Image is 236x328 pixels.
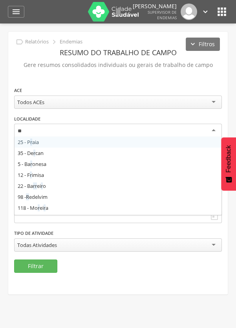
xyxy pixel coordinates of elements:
div: 118 - Mo ei a [15,202,221,213]
label: Tipo de Atividade [14,230,53,236]
i:  [15,38,24,46]
span: R [26,193,29,200]
div: Todas Atividades [17,241,57,249]
div: 22 - Ba ei o [15,180,221,191]
div: 5 - Ba onesa [15,159,221,169]
i:  [113,7,123,16]
span: r [33,182,35,189]
a:  [113,4,123,20]
span: r [30,160,32,168]
button: Filtros [186,38,220,51]
span: r [30,171,32,178]
span: r [33,150,35,157]
button: Feedback - Mostrar pesquisa [221,137,236,191]
i:  [216,5,228,18]
p: Gere resumos consolidados individuais ou gerais de trabalho de campo [14,59,222,70]
div: 12 - F imisa [15,169,221,180]
p: Relatórios [25,39,49,45]
a:  [8,6,24,18]
i:  [50,38,59,46]
div: Todos ACEs [17,99,44,106]
div: 35 - De can [15,148,221,159]
span: r [35,182,37,189]
div: 25 - P aia [15,137,221,148]
i:  [11,7,21,16]
div: 98 - edelvim [15,191,221,202]
header: Resumo do Trabalho de Campo [14,45,222,59]
span: r [38,204,40,211]
span: Feedback [225,145,232,173]
i:  [210,212,219,221]
p: [PERSON_NAME] [133,4,177,9]
label: Localidade [14,116,40,122]
span: r [30,139,32,146]
span: Supervisor de Endemias [148,9,177,20]
span: r [41,182,43,189]
span: r [44,204,46,211]
p: Endemias [60,39,82,45]
div: 137 - Lond ina [15,213,221,224]
button: Filtrar [14,260,57,273]
i:  [201,7,210,16]
label: ACE [14,87,22,94]
a:  [201,4,210,20]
